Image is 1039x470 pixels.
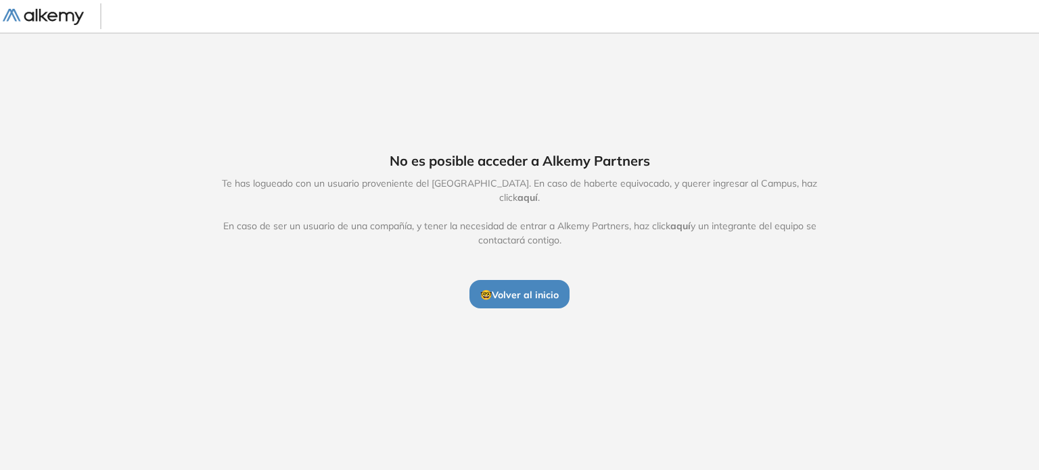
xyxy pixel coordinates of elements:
[480,289,559,301] span: 🤓 Volver al inicio
[208,177,831,248] span: Te has logueado con un usuario proveniente del [GEOGRAPHIC_DATA]. En caso de haberte equivocado, ...
[3,9,84,26] img: Logo
[670,220,691,232] span: aquí
[796,314,1039,470] div: Widget de chat
[469,280,570,308] button: 🤓Volver al inicio
[517,191,538,204] span: aquí
[796,314,1039,470] iframe: Chat Widget
[390,151,650,171] span: No es posible acceder a Alkemy Partners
